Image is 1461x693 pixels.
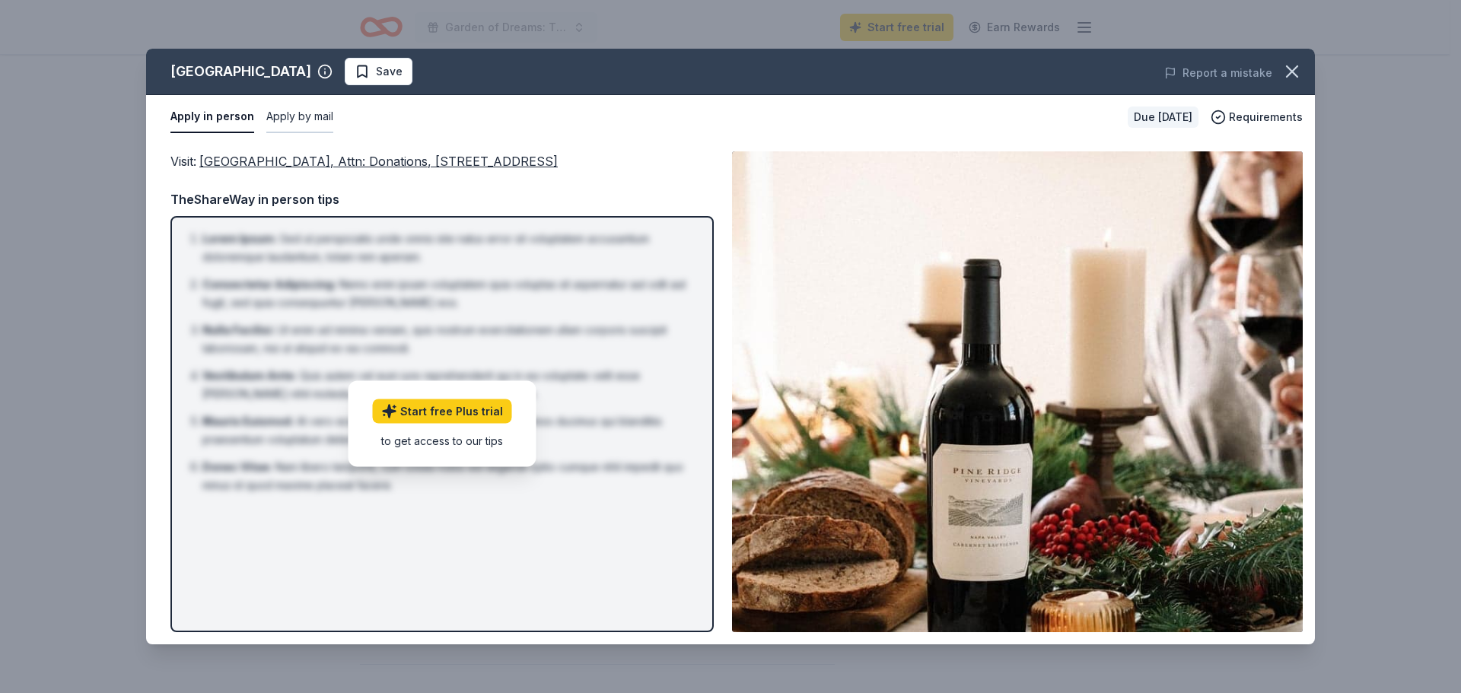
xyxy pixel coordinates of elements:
button: Requirements [1211,108,1303,126]
button: Report a mistake [1164,64,1272,82]
span: Requirements [1229,108,1303,126]
button: Save [345,58,412,85]
div: to get access to our tips [373,433,512,449]
span: [GEOGRAPHIC_DATA], Attn: Donations, [STREET_ADDRESS] [199,154,558,169]
div: [GEOGRAPHIC_DATA] [170,59,311,84]
li: Sed ut perspiciatis unde omnis iste natus error sit voluptatem accusantium doloremque laudantium,... [202,230,691,266]
div: Due [DATE] [1128,106,1198,128]
button: Apply by mail [266,101,333,133]
button: Apply in person [170,101,254,133]
a: Start free Plus trial [373,399,512,424]
span: Donec Vitae : [202,460,272,473]
li: Nam libero tempore, cum soluta nobis est eligendi optio cumque nihil impedit quo minus id quod ma... [202,458,691,494]
img: Image for Pine Ridge Vineyards [732,151,1303,632]
li: Quis autem vel eum iure reprehenderit qui in ea voluptate velit esse [PERSON_NAME] nihil molestia... [202,367,691,403]
span: Consectetur Adipiscing : [202,278,336,291]
span: Lorem Ipsum : [202,232,277,245]
li: At vero eos et accusamus et iusto odio dignissimos ducimus qui blanditiis praesentium voluptatum ... [202,412,691,449]
span: Nulla Facilisi : [202,323,275,336]
div: TheShareWay in person tips [170,189,714,209]
li: Ut enim ad minima veniam, quis nostrum exercitationem ullam corporis suscipit laboriosam, nisi ut... [202,321,691,358]
div: Visit : [170,151,714,171]
span: Mauris Euismod : [202,415,294,428]
li: Nemo enim ipsam voluptatem quia voluptas sit aspernatur aut odit aut fugit, sed quia consequuntur... [202,275,691,312]
span: Vestibulum Ante : [202,369,297,382]
span: Save [376,62,403,81]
